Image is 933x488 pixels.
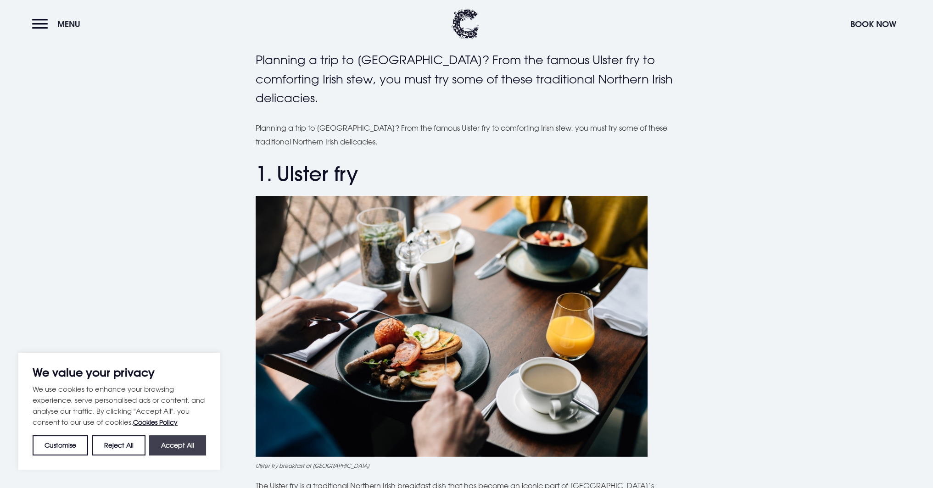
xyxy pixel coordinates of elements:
button: Accept All [149,435,206,455]
img: Traditional Northern Irish breakfast [256,196,648,457]
button: Menu [32,14,85,34]
button: Reject All [92,435,145,455]
button: Book Now [846,14,901,34]
p: Planning a trip to [GEOGRAPHIC_DATA]? From the famous Ulster fry to comforting Irish stew, you mu... [256,50,678,108]
button: Customise [33,435,88,455]
h2: 1. Ulster fry [256,162,678,186]
img: Clandeboye Lodge [452,9,479,39]
p: Planning a trip to [GEOGRAPHIC_DATA]? From the famous Ulster fry to comforting Irish stew, you mu... [256,121,678,149]
span: Menu [57,19,80,29]
p: We value your privacy [33,367,206,378]
figcaption: Ulster fry breakfast at [GEOGRAPHIC_DATA] [256,461,678,470]
a: Cookies Policy [133,418,178,426]
p: We use cookies to enhance your browsing experience, serve personalised ads or content, and analys... [33,383,206,428]
div: We value your privacy [18,353,220,470]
